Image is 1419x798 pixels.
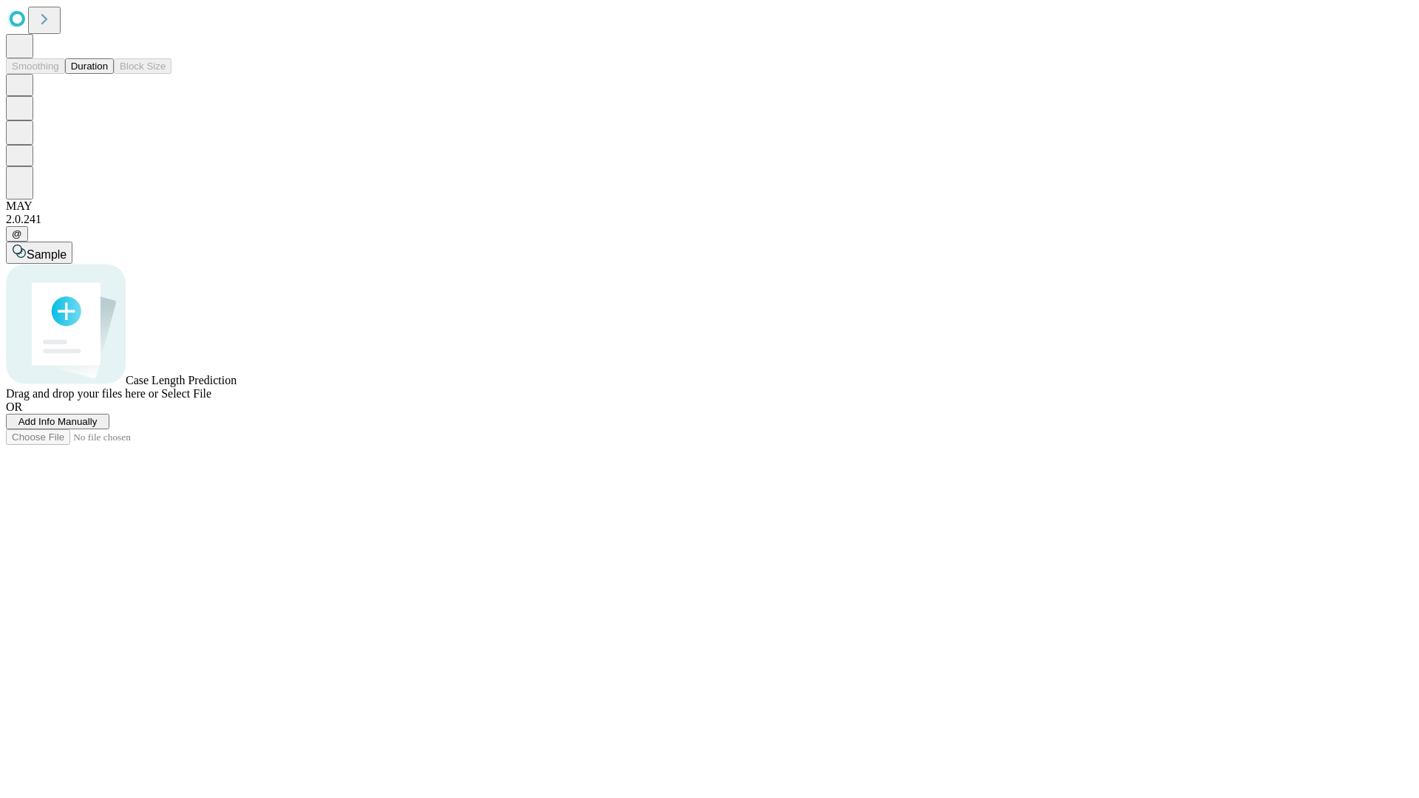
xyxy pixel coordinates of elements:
[18,416,98,427] span: Add Info Manually
[27,248,67,261] span: Sample
[6,199,1413,213] div: MAY
[126,374,236,386] span: Case Length Prediction
[6,58,65,74] button: Smoothing
[6,414,109,429] button: Add Info Manually
[6,400,22,413] span: OR
[161,387,211,400] span: Select File
[114,58,171,74] button: Block Size
[12,228,22,239] span: @
[6,213,1413,226] div: 2.0.241
[65,58,114,74] button: Duration
[6,387,158,400] span: Drag and drop your files here or
[6,226,28,242] button: @
[6,242,72,264] button: Sample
